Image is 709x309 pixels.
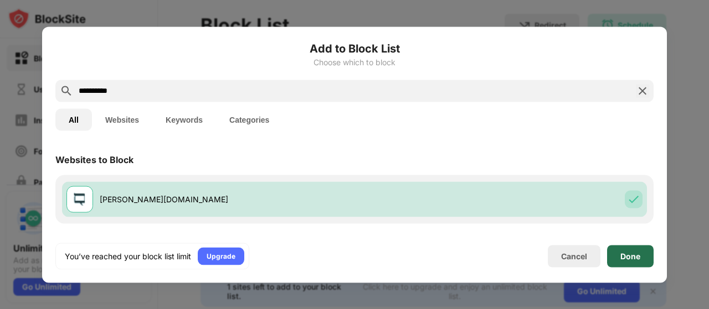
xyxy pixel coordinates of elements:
button: Keywords [152,108,216,130]
div: You’ve reached your block list limit [65,250,191,261]
div: Websites to Block [55,154,133,165]
div: [PERSON_NAME][DOMAIN_NAME] [100,193,354,205]
img: search.svg [60,84,73,97]
h6: Add to Block List [55,40,654,56]
div: Choose which to block [55,57,654,66]
div: Done [620,252,640,260]
img: favicons [73,192,86,206]
button: Categories [216,108,282,130]
button: Websites [92,108,152,130]
div: Upgrade [207,250,235,261]
button: All [55,108,92,130]
div: Cancel [561,252,587,261]
img: search-close [636,84,649,97]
